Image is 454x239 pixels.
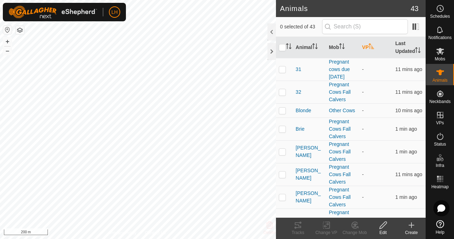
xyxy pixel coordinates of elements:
[329,141,356,163] div: Pregnant Cows Fall Calvers
[296,167,323,182] span: [PERSON_NAME]
[362,172,364,177] app-display-virtual-paddock-transition: -
[329,81,356,103] div: Pregnant Cows Fall Calvers
[296,88,301,96] span: 32
[362,108,364,113] app-display-virtual-paddock-transition: -
[436,230,444,234] span: Help
[362,66,364,72] app-display-virtual-paddock-transition: -
[296,216,323,231] span: [PERSON_NAME]
[369,44,374,50] p-sorticon: Activate to sort
[428,36,452,40] span: Notifications
[286,44,292,50] p-sorticon: Activate to sort
[296,125,305,133] span: Brie
[145,230,166,236] a: Contact Us
[329,209,356,239] div: Pregnant Cows Spring Sum Calfs
[415,48,421,54] p-sorticon: Activate to sort
[362,149,364,154] app-display-virtual-paddock-transition: -
[329,163,356,186] div: Pregnant Cows Fall Calvers
[362,89,364,95] app-display-virtual-paddock-transition: -
[296,107,311,114] span: Blonde
[435,57,445,61] span: Mobs
[362,194,364,200] app-display-virtual-paddock-transition: -
[16,26,24,34] button: Map Layers
[293,37,326,58] th: Animal
[280,4,411,13] h2: Animals
[3,26,12,34] button: Reset Map
[312,229,340,236] div: Change VP
[9,6,97,18] img: Gallagher Logo
[395,89,422,95] span: 12 Aug 2025, 9:38 am
[3,37,12,46] button: +
[280,23,322,31] span: 0 selected of 43
[392,37,426,58] th: Last Updated
[296,190,323,205] span: [PERSON_NAME]
[296,144,323,159] span: [PERSON_NAME]
[340,229,369,236] div: Change Mob
[110,230,137,236] a: Privacy Policy
[359,37,393,58] th: VP
[329,118,356,140] div: Pregnant Cows Fall Calvers
[339,44,345,50] p-sorticon: Activate to sort
[395,194,417,200] span: 12 Aug 2025, 9:47 am
[312,44,318,50] p-sorticon: Activate to sort
[369,229,397,236] div: Edit
[329,107,356,114] div: Other Cows
[430,14,450,18] span: Schedules
[434,142,446,146] span: Status
[432,78,448,82] span: Animals
[395,126,417,132] span: 12 Aug 2025, 9:47 am
[397,229,426,236] div: Create
[111,9,118,16] span: LH
[326,37,359,58] th: Mob
[329,186,356,208] div: Pregnant Cows Fall Calvers
[436,163,444,168] span: Infra
[362,126,364,132] app-display-virtual-paddock-transition: -
[395,172,422,177] span: 12 Aug 2025, 9:38 am
[436,121,444,125] span: VPs
[431,185,449,189] span: Heatmap
[284,229,312,236] div: Tracks
[395,66,422,72] span: 12 Aug 2025, 9:37 am
[296,66,301,73] span: 31
[429,99,450,104] span: Neckbands
[395,108,422,113] span: 12 Aug 2025, 9:38 am
[3,47,12,55] button: –
[322,19,408,34] input: Search (S)
[426,217,454,237] a: Help
[395,149,417,154] span: 12 Aug 2025, 9:47 am
[329,58,356,81] div: Pregnant cows due [DATE]
[411,3,419,14] span: 43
